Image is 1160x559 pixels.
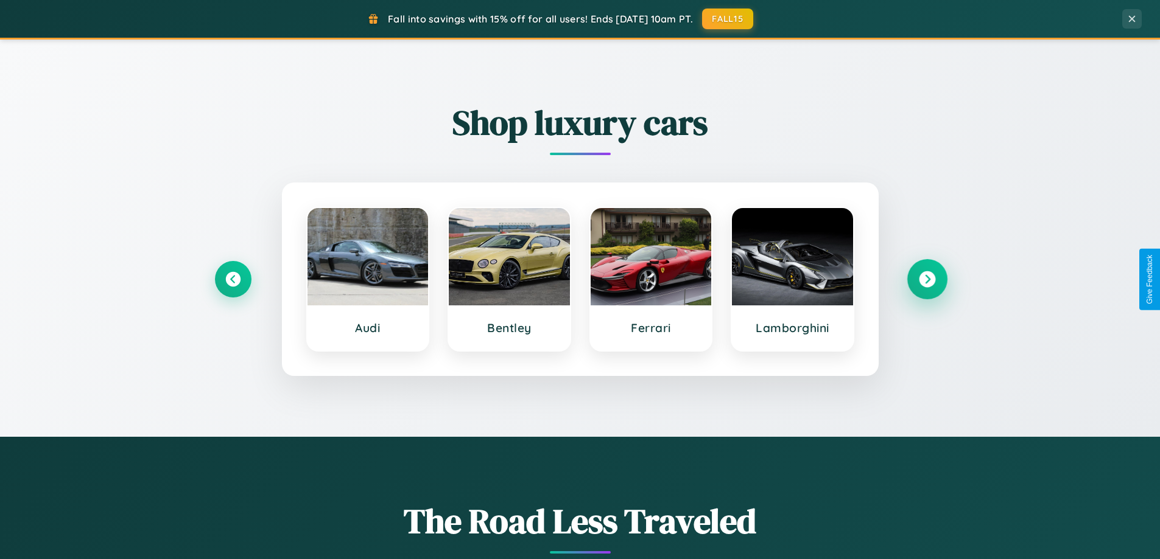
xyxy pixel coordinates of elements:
[744,321,841,335] h3: Lamborghini
[1145,255,1154,304] div: Give Feedback
[215,498,946,544] h1: The Road Less Traveled
[603,321,700,335] h3: Ferrari
[702,9,753,29] button: FALL15
[461,321,558,335] h3: Bentley
[320,321,417,335] h3: Audi
[215,99,946,146] h2: Shop luxury cars
[388,13,693,25] span: Fall into savings with 15% off for all users! Ends [DATE] 10am PT.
